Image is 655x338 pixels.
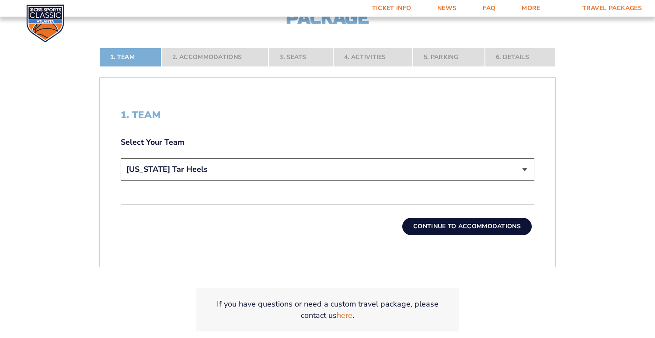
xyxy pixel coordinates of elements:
button: Continue To Accommodations [402,218,532,235]
p: If you have questions or need a custom travel package, please contact us . [207,299,448,321]
img: CBS Sports Classic [26,4,64,42]
label: Select Your Team [121,137,534,148]
a: here [337,310,352,321]
h2: 1. Team [121,109,534,121]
